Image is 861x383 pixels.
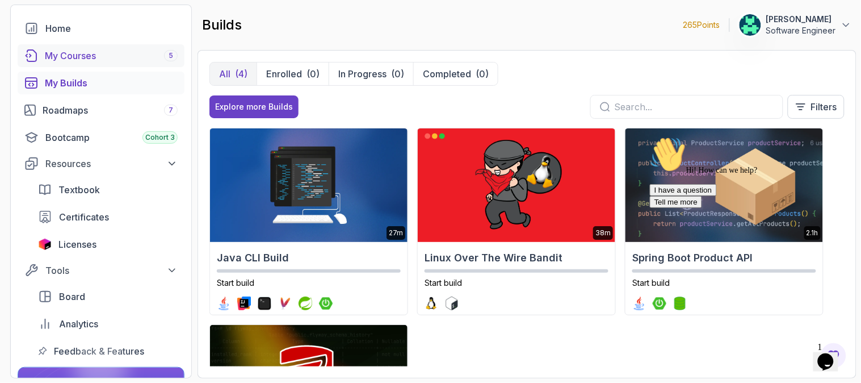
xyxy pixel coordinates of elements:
[45,22,178,35] div: Home
[169,106,173,115] span: 7
[739,14,852,36] button: user profile image[PERSON_NAME]Software Engineer
[766,25,836,36] p: Software Engineer
[5,5,41,41] img: :wave:
[38,239,52,250] img: jetbrains icon
[306,67,320,81] div: (0)
[169,51,173,60] span: 5
[766,14,836,25] p: [PERSON_NAME]
[45,157,178,170] div: Resources
[45,131,178,144] div: Bootcamp
[258,297,271,310] img: terminal logo
[237,297,251,310] img: intellij logo
[31,313,184,335] a: analytics
[210,63,257,85] button: All(4)
[209,95,299,118] button: Explore more Builds
[266,67,302,81] p: Enrolled
[329,63,413,85] button: In Progress(0)
[645,132,850,332] iframe: chat widget
[31,206,184,228] a: certificates
[18,153,184,174] button: Resources
[391,67,404,81] div: (0)
[811,100,837,114] p: Filters
[59,317,98,331] span: Analytics
[417,128,616,315] a: Linux Over The Wire Bandit card38mLinux Over The Wire BanditStart buildlinux logobash logo
[418,128,615,242] img: Linux Over The Wire Bandit card
[18,44,184,67] a: courses
[5,34,112,43] span: Hi! How can we help?
[5,5,209,76] div: 👋Hi! How can we help?I have a questionTell me more
[217,278,254,288] span: Start build
[202,16,242,34] h2: builds
[31,285,184,308] a: board
[59,290,85,303] span: Board
[45,76,178,90] div: My Builds
[18,260,184,281] button: Tools
[18,126,184,149] a: bootcamp
[389,228,403,238] p: 27m
[625,128,823,242] img: Spring Boot Product API card
[632,278,670,288] span: Start build
[625,128,824,315] a: Spring Boot Product API card2.1hSpring Boot Product APIStart buildjava logospring-boot logospring...
[5,64,57,76] button: Tell me more
[425,297,438,310] img: linux logo
[740,14,761,36] img: user profile image
[209,128,408,315] a: Java CLI Build card27mJava CLI BuildStart buildjava logointellij logoterminal logomaven logosprin...
[145,133,175,142] span: Cohort 3
[58,183,100,197] span: Textbook
[632,250,816,266] h2: Spring Boot Product API
[788,95,845,119] button: Filters
[5,52,72,64] button: I have a question
[31,340,184,363] a: feedback
[217,297,230,310] img: java logo
[615,100,774,114] input: Search...
[58,238,96,251] span: Licenses
[299,297,312,310] img: spring logo
[683,19,720,31] p: 265 Points
[595,228,611,238] p: 38m
[210,128,408,242] img: Java CLI Build card
[18,99,184,122] a: roadmaps
[813,338,850,372] iframe: chat widget
[338,67,387,81] p: In Progress
[215,101,293,113] div: Explore more Builds
[425,250,608,266] h2: Linux Over The Wire Bandit
[219,67,230,81] p: All
[413,63,498,85] button: Completed(0)
[18,72,184,94] a: builds
[425,278,462,288] span: Start build
[423,67,471,81] p: Completed
[59,210,109,224] span: Certificates
[54,344,144,358] span: Feedback & Features
[45,49,178,63] div: My Courses
[257,63,329,85] button: Enrolled(0)
[45,264,178,277] div: Tools
[217,250,401,266] h2: Java CLI Build
[445,297,459,310] img: bash logo
[476,67,489,81] div: (0)
[235,67,247,81] div: (4)
[319,297,333,310] img: spring-boot logo
[43,103,178,117] div: Roadmaps
[632,297,646,310] img: java logo
[31,178,184,201] a: textbook
[31,233,184,256] a: licenses
[278,297,292,310] img: maven logo
[18,17,184,40] a: home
